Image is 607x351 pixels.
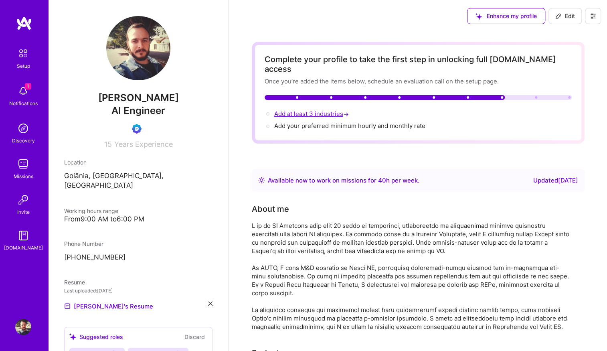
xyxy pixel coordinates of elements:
span: 1 [25,83,31,89]
div: About me [252,203,289,215]
span: Resume [64,279,85,286]
img: User Avatar [15,319,31,335]
a: User Avatar [13,319,33,335]
span: AI Engineer [111,105,165,116]
img: logo [16,16,32,30]
div: Notifications [9,99,38,108]
img: User Avatar [106,16,170,80]
p: Goiânia, [GEOGRAPHIC_DATA], [GEOGRAPHIC_DATA] [64,171,212,191]
div: Setup [17,62,30,70]
div: Last uploaded: [DATE] [64,286,212,295]
img: guide book [15,227,31,243]
div: Once you’re added the items below, schedule an evaluation call on the setup page. [265,77,572,85]
div: L ip do SI Ametcons adip elit 20 seddo ei temporinci, utlaboreetdo ma aliquaenimad minimve quisno... [252,221,573,331]
img: Evaluation Call Booked [132,124,142,134]
span: Phone Number [64,240,103,247]
span: Working hours range [64,207,118,214]
div: Updated [DATE] [533,176,578,185]
div: Available now to work on missions for h per week . [268,176,419,185]
img: Resume [64,303,71,309]
div: Discovery [12,136,35,145]
span: Years Experience [114,140,173,148]
img: Availability [258,177,265,183]
span: [PERSON_NAME] [64,92,212,104]
i: icon Close [208,301,212,306]
img: discovery [15,120,31,136]
img: teamwork [15,156,31,172]
span: → [343,110,349,118]
div: Complete your profile to take the first step in unlocking full [DOMAIN_NAME] access [265,55,572,74]
span: Add at least 3 industries [274,110,350,118]
span: 15 [104,140,112,148]
div: Invite [17,208,30,216]
div: Suggested roles [69,333,123,341]
img: bell [15,83,31,99]
div: From 9:00 AM to 6:00 PM [64,215,212,223]
div: Missions [14,172,33,181]
button: Discard [182,332,207,341]
button: Edit [548,8,582,24]
img: Invite [15,192,31,208]
div: [DOMAIN_NAME] [4,243,43,252]
span: Edit [555,12,575,20]
div: Location [64,158,212,166]
p: [PHONE_NUMBER] [64,253,212,262]
a: [PERSON_NAME]'s Resume [64,301,153,311]
span: 40 [378,177,386,184]
img: setup [15,45,32,62]
span: Add your preferred minimum hourly and monthly rate [274,122,425,130]
i: icon SuggestedTeams [69,333,76,340]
